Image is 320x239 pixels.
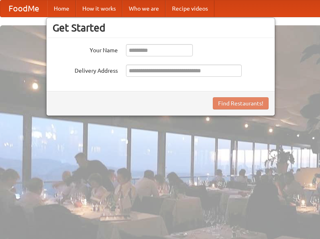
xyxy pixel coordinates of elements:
[53,65,118,75] label: Delivery Address
[47,0,76,17] a: Home
[0,0,47,17] a: FoodMe
[53,22,269,34] h3: Get Started
[76,0,122,17] a: How it works
[213,97,269,109] button: Find Restaurants!
[122,0,166,17] a: Who we are
[53,44,118,54] label: Your Name
[166,0,214,17] a: Recipe videos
